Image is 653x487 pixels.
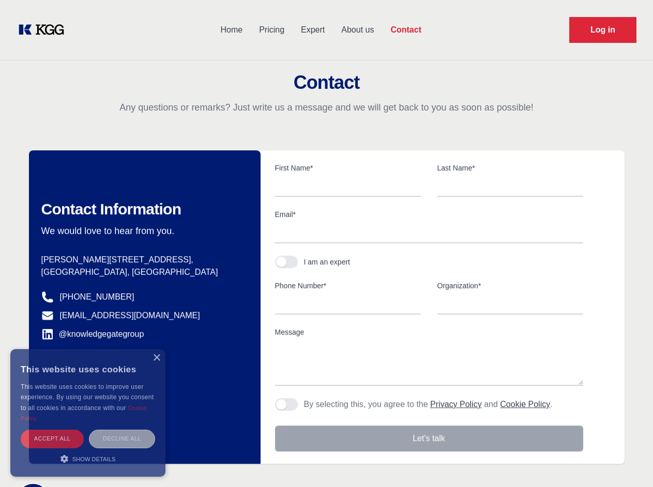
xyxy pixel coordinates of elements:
label: Message [275,327,583,337]
span: Show details [72,456,116,462]
p: [GEOGRAPHIC_DATA], [GEOGRAPHIC_DATA] [41,266,244,278]
a: KOL Knowledge Platform: Talk to Key External Experts (KEE) [17,22,72,38]
a: @knowledgegategroup [41,328,144,340]
a: Cookie Policy [500,400,550,409]
p: By selecting this, you agree to the and . [304,398,553,411]
p: [PERSON_NAME][STREET_ADDRESS], [41,254,244,266]
a: About us [333,17,382,43]
a: Cookie Policy [21,405,147,421]
div: Accept all [21,430,84,448]
div: Show details [21,453,155,464]
a: Home [212,17,251,43]
a: [EMAIL_ADDRESS][DOMAIN_NAME] [60,309,200,322]
div: I am an expert [304,257,351,267]
a: Request Demo [569,17,636,43]
button: Let's talk [275,426,583,451]
h2: Contact Information [41,200,244,218]
label: Phone Number* [275,280,421,291]
iframe: Chat Widget [601,437,653,487]
label: Email* [275,209,583,219]
p: We would love to hear from you. [41,225,244,237]
label: First Name* [275,163,421,173]
a: Expert [293,17,333,43]
div: This website uses cookies [21,357,155,382]
h2: Contact [12,72,641,93]
a: [PHONE_NUMBER] [60,291,134,303]
label: Last Name* [437,163,583,173]
a: Contact [382,17,430,43]
label: Organization* [437,280,583,291]
span: This website uses cookies to improve user experience. By using our website you consent to all coo... [21,383,154,412]
div: Close [153,354,160,362]
div: Decline all [89,430,155,448]
p: Any questions or remarks? Just write us a message and we will get back to you as soon as possible! [12,101,641,114]
a: Privacy Policy [430,400,482,409]
a: Pricing [251,17,293,43]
